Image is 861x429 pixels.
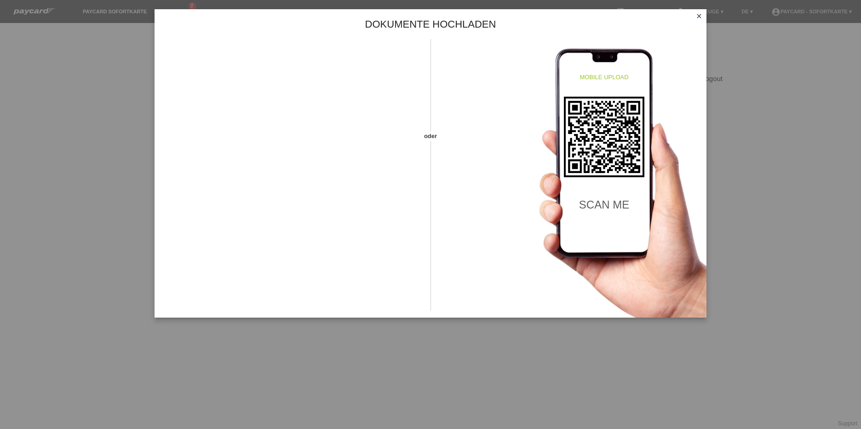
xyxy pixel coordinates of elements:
i: close [695,12,703,20]
a: close [693,12,705,22]
span: oder [414,131,447,141]
iframe: Upload [168,62,414,292]
h1: Dokumente hochladen [155,18,706,30]
h4: mobile upload [564,74,644,81]
h2: scan me [564,200,644,214]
